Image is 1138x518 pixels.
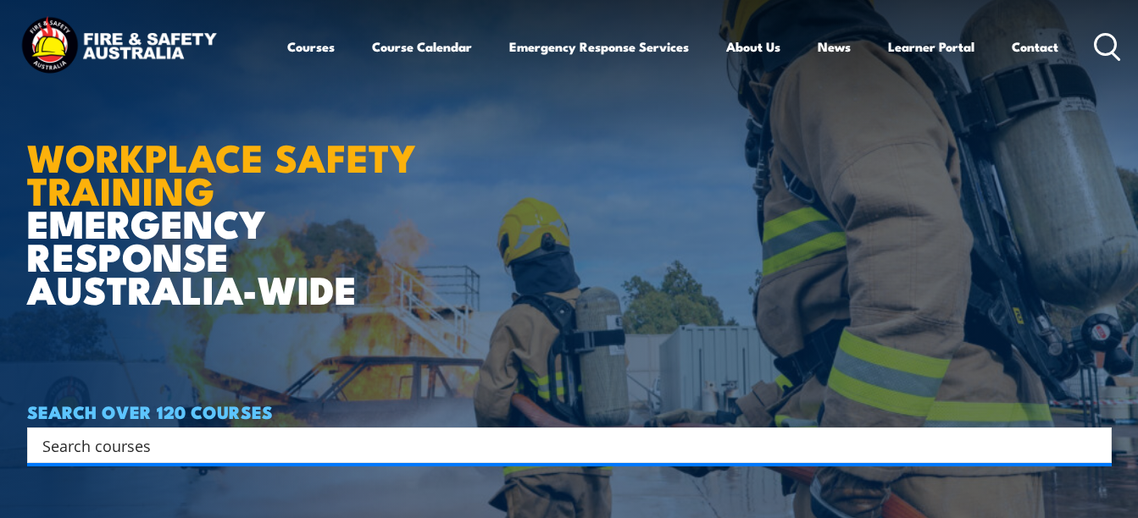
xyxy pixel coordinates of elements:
[1012,26,1058,67] a: Contact
[27,97,441,306] h1: EMERGENCY RESPONSE AUSTRALIA-WIDE
[818,26,851,67] a: News
[372,26,472,67] a: Course Calendar
[888,26,974,67] a: Learner Portal
[287,26,335,67] a: Courses
[27,127,416,218] strong: WORKPLACE SAFETY TRAINING
[509,26,689,67] a: Emergency Response Services
[726,26,780,67] a: About Us
[46,433,1078,457] form: Search form
[42,433,1074,458] input: Search input
[1082,433,1106,457] button: Search magnifier button
[27,402,1112,421] h4: SEARCH OVER 120 COURSES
